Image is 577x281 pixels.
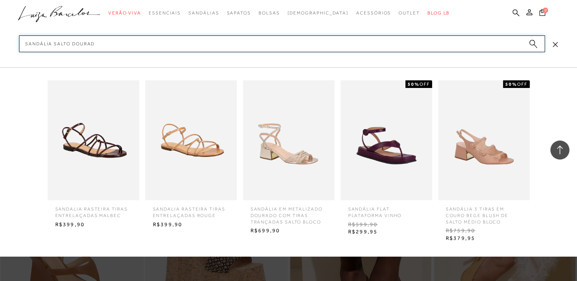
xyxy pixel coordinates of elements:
[147,200,235,219] span: SANDALIA RASTEIRA TIRAS ENTRELAÇADAS ROUGE
[543,8,548,13] span: 0
[259,6,280,20] a: categoryNavScreenReaderText
[46,80,141,230] a: SANDALIA RASTEIRA TIRAS ENTRELAÇADAS MALBEC SANDALIA RASTEIRA TIRAS ENTRELAÇADAS MALBEC R$399,90
[419,81,430,87] span: OFF
[108,10,141,16] span: Verão Viva
[227,6,251,20] a: categoryNavScreenReaderText
[440,200,528,225] span: SANDÁLIA 3 TIRAS EM COURO BEGE BLUSH DE SALTO MÉDIO BLOCO
[505,81,517,87] strong: 50%
[145,80,237,200] img: SANDALIA RASTEIRA TIRAS ENTRELAÇADAS ROUGE
[243,80,334,200] img: SANDÁLIA EM METALIZADO DOURADO COM TIRAS TRANÇADAS SALTO BLOCO
[245,200,333,225] span: SANDÁLIA EM METALIZADO DOURADO COM TIRAS TRANÇADAS SALTO BLOCO
[399,10,420,16] span: Outlet
[537,8,548,19] button: 0
[428,10,450,16] span: BLOG LB
[147,219,235,230] span: R$399,90
[188,6,219,20] a: categoryNavScreenReaderText
[48,80,139,200] img: SANDALIA RASTEIRA TIRAS ENTRELAÇADAS MALBEC
[356,10,391,16] span: Acessórios
[259,10,280,16] span: Bolsas
[438,80,530,200] img: SANDÁLIA 3 TIRAS EM COURO BEGE BLUSH DE SALTO MÉDIO BLOCO
[342,226,430,238] span: R$299,95
[287,10,349,16] span: [DEMOGRAPHIC_DATA]
[428,6,450,20] a: BLOG LB
[341,80,432,200] img: Sandália flat plataforma vinho
[356,6,391,20] a: categoryNavScreenReaderText
[108,6,141,20] a: categoryNavScreenReaderText
[149,10,181,16] span: Essenciais
[50,200,137,219] span: SANDALIA RASTEIRA TIRAS ENTRELAÇADAS MALBEC
[440,233,528,244] span: R$379,95
[19,35,545,52] input: Buscar.
[408,81,419,87] strong: 50%
[342,219,430,230] span: R$599,90
[287,6,349,20] a: noSubCategoriesText
[188,10,219,16] span: Sandálias
[342,200,430,219] span: Sandália flat plataforma vinho
[227,10,251,16] span: Sapatos
[517,81,527,87] span: OFF
[440,225,528,236] span: R$759,90
[241,80,336,236] a: SANDÁLIA EM METALIZADO DOURADO COM TIRAS TRANÇADAS SALTO BLOCO SANDÁLIA EM METALIZADO DOURADO COM...
[149,6,181,20] a: categoryNavScreenReaderText
[245,225,333,236] span: R$699,90
[399,6,420,20] a: categoryNavScreenReaderText
[143,80,239,230] a: SANDALIA RASTEIRA TIRAS ENTRELAÇADAS ROUGE SANDALIA RASTEIRA TIRAS ENTRELAÇADAS ROUGE R$399,90
[436,80,532,244] a: SANDÁLIA 3 TIRAS EM COURO BEGE BLUSH DE SALTO MÉDIO BLOCO 50%OFF SANDÁLIA 3 TIRAS EM COURO BEGE B...
[339,80,434,238] a: Sandália flat plataforma vinho 50%OFF Sandália flat plataforma vinho R$599,90 R$299,95
[50,219,137,230] span: R$399,90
